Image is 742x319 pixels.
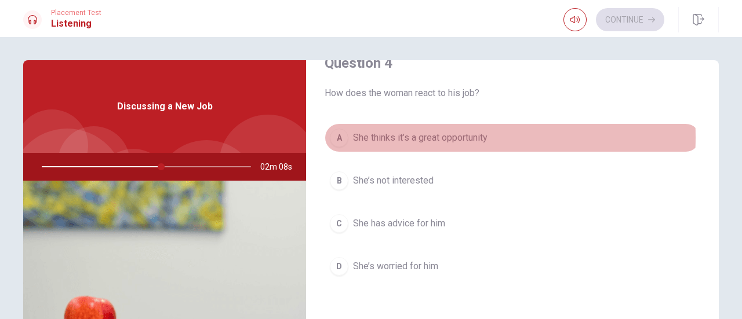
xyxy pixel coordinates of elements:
[51,17,101,31] h1: Listening
[325,123,700,152] button: AShe thinks it’s a great opportunity
[117,100,213,113] span: Discussing a New Job
[330,171,348,190] div: B
[330,257,348,276] div: D
[325,86,700,100] span: How does the woman react to his job?
[325,166,700,195] button: BShe’s not interested
[260,153,301,181] span: 02m 08s
[325,252,700,281] button: DShe’s worried for him
[51,9,101,17] span: Placement Test
[330,129,348,147] div: A
[353,174,434,188] span: She’s not interested
[325,54,700,72] h4: Question 4
[325,209,700,238] button: CShe has advice for him
[353,217,445,230] span: She has advice for him
[353,131,488,145] span: She thinks it’s a great opportunity
[353,259,438,273] span: She’s worried for him
[330,214,348,233] div: C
